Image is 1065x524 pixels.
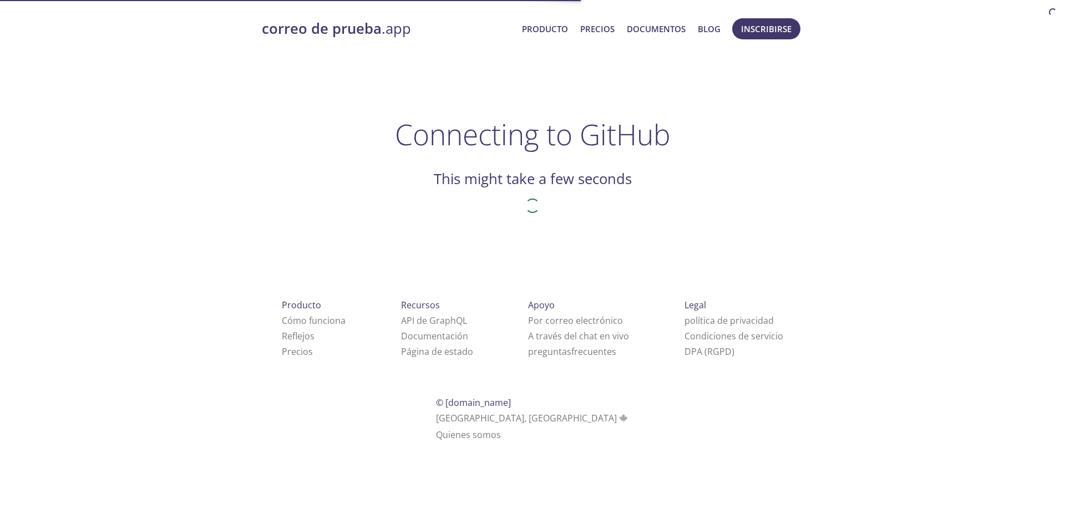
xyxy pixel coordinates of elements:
a: Documentos [627,22,686,36]
a: API de GraphQL [401,314,467,327]
font: .app [382,19,411,38]
font: frecuentes [571,345,616,358]
font: Producto [522,23,568,34]
font: Por correo electrónico [528,314,623,327]
a: Precios [282,345,313,358]
a: Quienes somos [436,429,501,441]
font: Recursos [401,299,440,311]
font: Documentos [627,23,686,34]
font: Inscribirse [741,23,792,34]
font: Blog [698,23,721,34]
font: correo de prueba [262,19,382,38]
a: correo de prueba.app [262,19,513,38]
a: Producto [522,22,568,36]
font: [GEOGRAPHIC_DATA], [GEOGRAPHIC_DATA] [436,412,617,424]
font: Precios [580,23,615,34]
a: Página de estado [401,345,473,358]
font: Producto [282,299,321,311]
a: política de privacidad [684,314,774,327]
a: DPA (RGPD) [684,345,734,358]
font: A través del chat en vivo [528,330,629,342]
button: Inscribirse [732,18,800,39]
font: Legal [684,299,706,311]
a: Blog [698,22,721,36]
a: Reflejos [282,330,315,342]
h1: Connecting to GitHub [395,118,671,151]
a: Condiciones de servicio [684,330,783,342]
font: Apoyo [528,299,555,311]
a: Cómo funciona [282,314,346,327]
a: Documentación [401,330,468,342]
font: © [DOMAIN_NAME] [436,396,511,409]
a: Precios [580,22,615,36]
h2: This might take a few seconds [434,170,632,189]
font: Preguntas [528,345,571,358]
